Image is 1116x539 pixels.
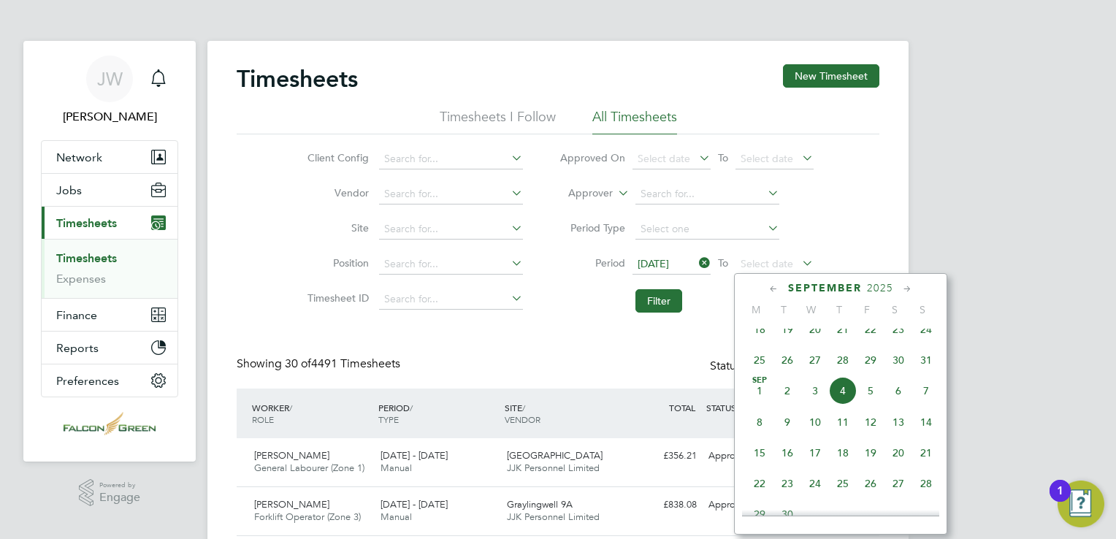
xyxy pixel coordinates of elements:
[884,408,912,436] span: 13
[254,511,361,523] span: Forklift Operator (Zone 3)
[559,256,625,269] label: Period
[857,346,884,374] span: 29
[746,346,773,374] span: 25
[56,341,99,355] span: Reports
[746,377,773,384] span: Sep
[909,303,936,316] span: S
[303,151,369,164] label: Client Config
[829,377,857,405] span: 4
[788,282,862,294] span: September
[853,303,881,316] span: F
[42,364,177,397] button: Preferences
[714,148,733,167] span: To
[547,186,613,201] label: Approver
[829,470,857,497] span: 25
[23,41,196,462] nav: Main navigation
[248,394,375,432] div: WORKER
[381,449,448,462] span: [DATE] - [DATE]
[285,356,311,371] span: 30 of
[303,186,369,199] label: Vendor
[285,356,400,371] span: 4491 Timesheets
[254,498,329,511] span: [PERSON_NAME]
[703,493,779,517] div: Approved
[289,402,292,413] span: /
[42,239,177,298] div: Timesheets
[56,150,102,164] span: Network
[237,64,358,93] h2: Timesheets
[505,413,540,425] span: VENDOR
[1058,481,1104,527] button: Open Resource Center, 1 new notification
[99,479,140,492] span: Powered by
[1057,491,1063,510] div: 1
[638,257,669,270] span: [DATE]
[635,289,682,313] button: Filter
[857,377,884,405] span: 5
[378,413,399,425] span: TYPE
[714,253,733,272] span: To
[912,439,940,467] span: 21
[912,377,940,405] span: 7
[638,152,690,165] span: Select date
[56,272,106,286] a: Expenses
[56,374,119,388] span: Preferences
[41,412,178,435] a: Go to home page
[381,462,412,474] span: Manual
[867,282,893,294] span: 2025
[801,470,829,497] span: 24
[237,356,403,372] div: Showing
[627,493,703,517] div: £838.08
[798,303,825,316] span: W
[746,439,773,467] span: 15
[710,356,850,377] div: Status
[635,184,779,204] input: Search for...
[522,402,525,413] span: /
[801,346,829,374] span: 27
[801,408,829,436] span: 10
[783,64,879,88] button: New Timesheet
[857,470,884,497] span: 26
[379,254,523,275] input: Search for...
[303,291,369,305] label: Timesheet ID
[884,377,912,405] span: 6
[501,394,627,432] div: SITE
[857,408,884,436] span: 12
[99,492,140,504] span: Engage
[64,412,156,435] img: falcongreen-logo-retina.png
[379,289,523,310] input: Search for...
[635,219,779,240] input: Select one
[97,69,123,88] span: JW
[746,316,773,343] span: 18
[592,108,677,134] li: All Timesheets
[884,439,912,467] span: 20
[303,221,369,234] label: Site
[773,316,801,343] span: 19
[41,56,178,126] a: JW[PERSON_NAME]
[379,184,523,204] input: Search for...
[440,108,556,134] li: Timesheets I Follow
[746,377,773,405] span: 1
[829,316,857,343] span: 21
[746,500,773,528] span: 29
[912,346,940,374] span: 31
[559,151,625,164] label: Approved On
[379,149,523,169] input: Search for...
[252,413,274,425] span: ROLE
[746,470,773,497] span: 22
[746,408,773,436] span: 8
[829,346,857,374] span: 28
[303,256,369,269] label: Position
[741,152,793,165] span: Select date
[825,303,853,316] span: T
[703,444,779,468] div: Approved
[507,511,600,523] span: JJK Personnel Limited
[507,449,603,462] span: [GEOGRAPHIC_DATA]
[857,439,884,467] span: 19
[801,316,829,343] span: 20
[507,462,600,474] span: JJK Personnel Limited
[741,257,793,270] span: Select date
[669,402,695,413] span: TOTAL
[773,470,801,497] span: 23
[507,498,573,511] span: Graylingwell 9A
[884,316,912,343] span: 23
[884,470,912,497] span: 27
